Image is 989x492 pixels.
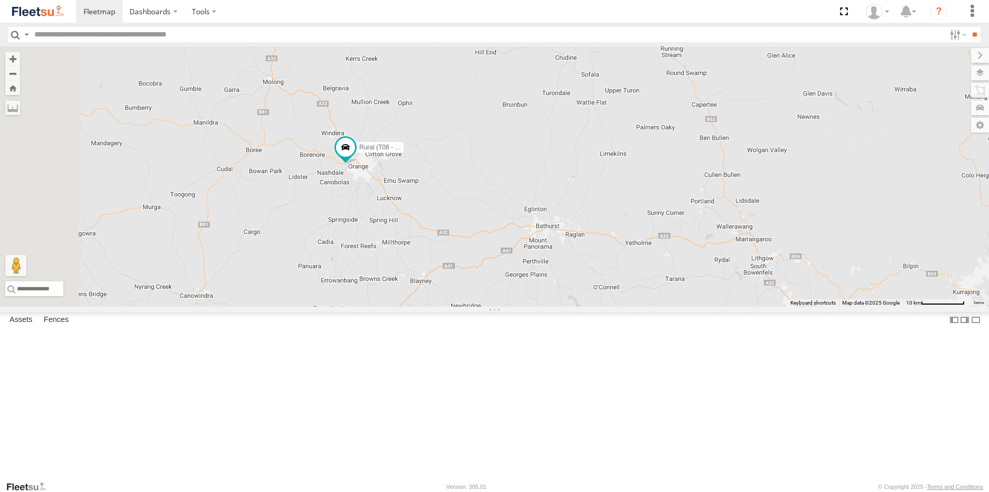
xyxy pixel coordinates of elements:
[930,3,947,20] i: ?
[973,301,984,305] a: Terms
[842,300,900,306] span: Map data ©2025 Google
[906,300,921,306] span: 10 km
[6,481,54,492] a: Visit our Website
[5,52,20,66] button: Zoom in
[39,313,74,327] label: Fences
[5,66,20,81] button: Zoom out
[4,313,38,327] label: Assets
[5,100,20,115] label: Measure
[971,118,989,133] label: Map Settings
[446,484,487,490] div: Version: 305.01
[862,4,893,20] div: Matt Smith
[959,312,970,327] label: Dock Summary Table to the Right
[946,27,968,42] label: Search Filter Options
[971,312,981,327] label: Hide Summary Table
[22,27,31,42] label: Search Query
[903,299,968,307] button: Map Scale: 10 km per 79 pixels
[359,144,449,151] span: Rural (T08 - [PERSON_NAME])
[927,484,983,490] a: Terms and Conditions
[878,484,983,490] div: © Copyright 2025 -
[5,81,20,95] button: Zoom Home
[949,312,959,327] label: Dock Summary Table to the Left
[790,299,836,307] button: Keyboard shortcuts
[5,255,26,276] button: Drag Pegman onto the map to open Street View
[11,4,66,18] img: fleetsu-logo-horizontal.svg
